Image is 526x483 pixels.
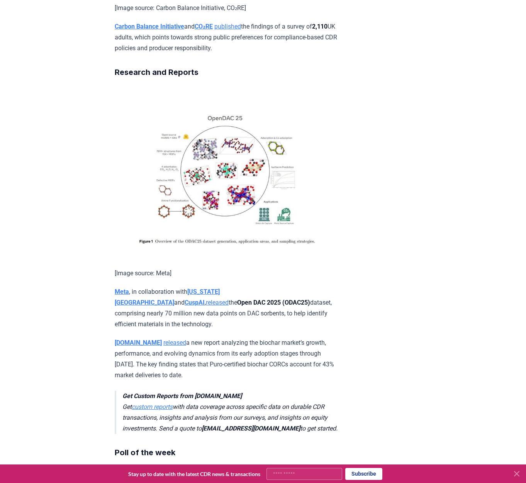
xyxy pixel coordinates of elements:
[115,288,129,295] a: Meta
[163,339,186,346] a: released
[122,392,338,432] em: Get with data coverage across specific data on durable CDR transactions, insights and analysis fr...
[115,97,341,249] img: blog post image
[115,286,341,330] p: , in collaboration with and , the dataset, comprising nearly 70 million new data points on DAC so...
[132,403,173,410] a: custom reports
[237,299,310,306] strong: Open DAC 2025 (ODAC25)
[115,337,341,381] p: a new report analyzing the biochar market’s growth, performance, and evolving dynamics from its e...
[195,23,213,30] a: CO₂RE
[206,299,229,306] a: released
[115,268,341,279] p: [Image source: Meta]
[115,339,162,346] a: [DOMAIN_NAME]
[312,23,327,30] strong: 2,110
[115,3,341,14] p: [Image source: Carbon Balance Initiative, CO₂RE]
[115,21,341,54] p: and the findings of a survey of UK adults, which points towards strong public preferences for com...
[202,425,300,432] strong: [EMAIL_ADDRESS][DOMAIN_NAME]
[214,23,241,30] a: published
[185,299,205,306] a: CuspAI
[122,392,242,400] strong: Get Custom Reports from [DOMAIN_NAME]
[115,448,175,457] strong: Poll of the week
[115,23,184,30] a: Carbon Balance Initiative
[115,68,199,77] strong: Research and Reports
